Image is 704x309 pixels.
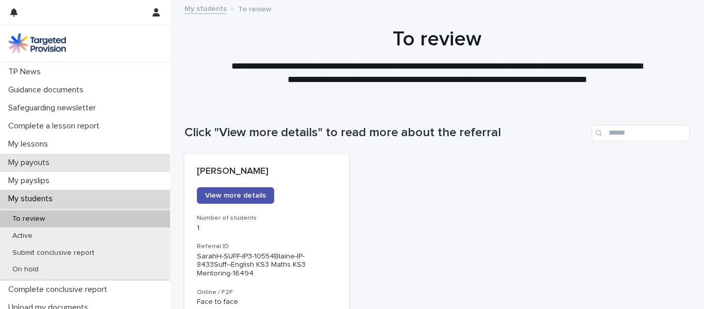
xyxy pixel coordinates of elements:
p: [PERSON_NAME] [197,166,337,177]
p: To review [4,215,53,223]
p: On hold [4,265,47,274]
h1: To review [185,27,690,52]
p: Submit conclusive report [4,249,103,257]
h3: Number of students [197,214,337,222]
p: SarahH-SUFF-IP3-10554Blaine-IP-8433Suff--English KS3 Maths KS3 Mentoring-16494 [197,252,337,278]
p: My students [4,194,61,204]
a: My students [185,2,227,14]
p: Complete conclusive report [4,285,115,295]
p: 1 [197,224,337,233]
p: Face to face [197,298,337,306]
h3: Referral ID [197,242,337,251]
p: TP News [4,67,49,77]
p: Active [4,232,41,240]
p: Complete a lesson report [4,121,108,131]
p: My payslips [4,176,58,186]
p: Guidance documents [4,85,92,95]
span: View more details [205,192,266,199]
input: Search [592,125,690,141]
h1: Click "View more details" to read more about the referral [185,125,588,140]
p: My lessons [4,139,56,149]
h3: Online / F2F [197,288,337,297]
p: My payouts [4,158,58,168]
p: Safeguarding newsletter [4,103,104,113]
img: M5nRWzHhSzIhMunXDL62 [8,33,66,54]
p: To review [238,3,272,14]
a: View more details [197,187,274,204]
